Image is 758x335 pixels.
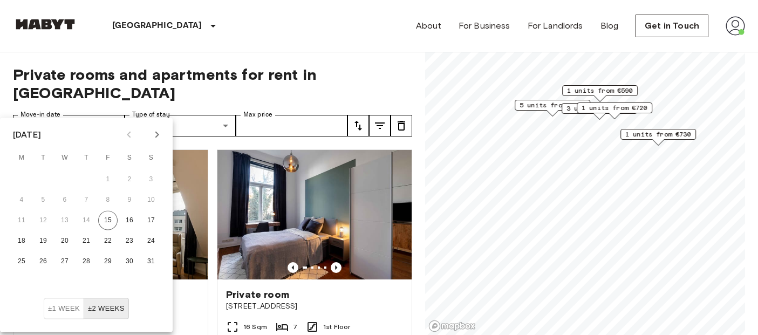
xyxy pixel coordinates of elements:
span: 7 [293,322,297,332]
button: 19 [33,231,53,251]
button: Previous image [331,262,342,273]
a: For Business [459,19,510,32]
div: Move In Flexibility [44,298,129,319]
button: Next month [148,126,166,144]
span: 1 units from €720 [582,103,647,113]
label: Max price [243,110,272,119]
a: Blog [600,19,619,32]
button: 21 [77,231,96,251]
img: Marketing picture of unit DE-03-003-001-07HF [217,150,412,279]
button: 30 [120,252,139,271]
span: Private rooms and apartments for rent in [GEOGRAPHIC_DATA] [13,65,412,102]
span: Tuesday [33,147,53,169]
span: Friday [98,147,118,169]
button: 28 [77,252,96,271]
button: tune [369,115,391,136]
div: Map marker [562,103,637,120]
img: Habyt [13,19,78,30]
div: Map marker [562,85,638,102]
img: avatar [726,16,745,36]
span: 5 units from €770 [520,100,585,110]
a: For Landlords [528,19,583,32]
span: 1 units from €730 [625,129,691,139]
button: 20 [55,231,74,251]
span: 1st Floor [323,322,350,332]
button: Previous image [288,262,298,273]
button: ±1 week [44,298,84,319]
button: 22 [98,231,118,251]
div: [DATE] [13,128,41,141]
button: 31 [141,252,161,271]
span: [STREET_ADDRESS] [226,301,403,312]
button: tune [347,115,369,136]
label: Type of stay [132,110,170,119]
button: ±2 weeks [84,298,129,319]
label: Move-in date [21,110,60,119]
span: 1 units from €590 [567,86,633,95]
button: 29 [98,252,118,271]
button: 27 [55,252,74,271]
div: Map marker [515,100,590,117]
button: 25 [12,252,31,271]
span: Saturday [120,147,139,169]
button: 17 [141,211,161,230]
button: 23 [120,231,139,251]
button: 16 [120,211,139,230]
span: 3 units from €760 [566,104,632,113]
button: 18 [12,231,31,251]
span: Monday [12,147,31,169]
div: Map marker [577,102,652,119]
button: tune [391,115,412,136]
div: Map marker [620,129,696,146]
button: 24 [141,231,161,251]
span: Private room [226,288,289,301]
button: 26 [33,252,53,271]
a: About [416,19,441,32]
span: Thursday [77,147,96,169]
span: Wednesday [55,147,74,169]
a: Get in Touch [636,15,708,37]
button: 15 [98,211,118,230]
span: Sunday [141,147,161,169]
p: [GEOGRAPHIC_DATA] [112,19,202,32]
span: 16 Sqm [243,322,267,332]
a: Mapbox logo [428,320,476,332]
